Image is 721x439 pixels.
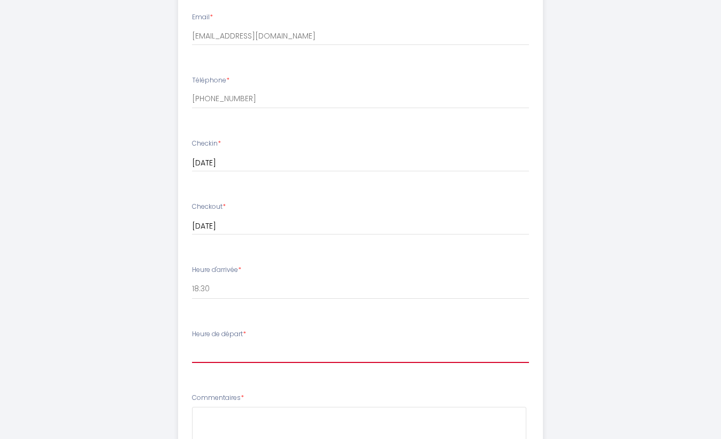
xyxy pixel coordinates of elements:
label: Email [192,12,213,22]
label: Commentaires [192,393,244,403]
label: Téléphone [192,75,229,86]
label: Heure de départ [192,329,246,339]
label: Checkin [192,139,221,149]
label: Checkout [192,202,226,212]
label: Heure d'arrivée [192,265,241,275]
